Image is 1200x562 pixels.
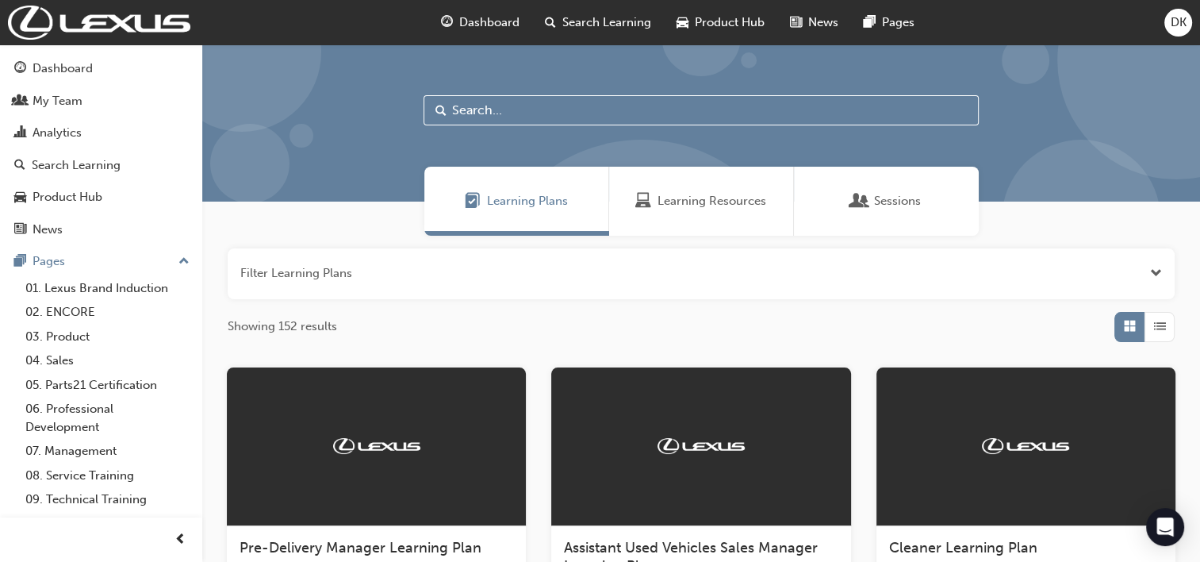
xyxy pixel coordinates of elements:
span: Dashboard [459,13,519,32]
span: List [1154,318,1166,336]
span: DK [1171,13,1187,32]
a: 07. Management [19,439,196,464]
span: car-icon [14,191,26,205]
div: My Team [33,92,82,110]
span: Learning Plans [465,192,481,210]
span: guage-icon [441,13,453,33]
a: 06. Professional Development [19,397,196,439]
span: Showing 152 results [228,318,337,336]
span: Search Learning [562,13,651,32]
a: news-iconNews [777,6,851,39]
span: news-icon [790,13,802,33]
span: search-icon [545,13,556,33]
span: Sessions [874,192,921,210]
span: pages-icon [864,13,876,33]
span: news-icon [14,223,26,237]
button: Pages [6,247,196,276]
span: guage-icon [14,62,26,76]
span: chart-icon [14,126,26,140]
div: Product Hub [33,188,102,206]
a: car-iconProduct Hub [664,6,777,39]
a: Product Hub [6,183,196,212]
span: Learning Resources [658,192,766,210]
span: Learning Resources [635,192,651,210]
a: pages-iconPages [851,6,927,39]
img: Trak [982,438,1069,454]
div: Open Intercom Messenger [1146,508,1184,546]
input: Search... [424,95,979,125]
a: 01. Lexus Brand Induction [19,276,196,301]
img: Trak [8,6,190,40]
a: Learning PlansLearning Plans [424,167,609,236]
span: Pages [882,13,914,32]
div: Pages [33,252,65,271]
div: News [33,221,63,239]
span: Product Hub [695,13,765,32]
button: Open the filter [1150,264,1162,283]
a: 05. Parts21 Certification [19,373,196,398]
a: Dashboard [6,54,196,83]
a: guage-iconDashboard [428,6,532,39]
span: News [808,13,838,32]
img: Trak [658,438,745,454]
span: Cleaner Learning Plan [889,539,1037,556]
a: 04. Sales [19,348,196,373]
a: 03. Product [19,325,196,349]
span: Sessions [852,192,868,210]
a: 10. TUNE Rev-Up Training [19,512,196,537]
a: Learning ResourcesLearning Resources [609,167,794,236]
span: people-icon [14,94,26,109]
a: Search Learning [6,151,196,180]
a: My Team [6,87,196,116]
span: Pre-Delivery Manager Learning Plan [240,539,481,556]
a: 08. Service Training [19,464,196,488]
span: Grid [1124,318,1136,336]
span: car-icon [677,13,688,33]
span: Search [435,102,447,120]
span: search-icon [14,159,25,173]
span: pages-icon [14,255,26,269]
a: SessionsSessions [794,167,979,236]
button: DashboardMy TeamAnalyticsSearch LearningProduct HubNews [6,51,196,247]
span: Learning Plans [487,192,568,210]
a: 02. ENCORE [19,300,196,325]
div: Search Learning [32,156,121,175]
img: Trak [333,438,420,454]
a: 09. Technical Training [19,487,196,512]
button: DK [1164,9,1192,37]
div: Dashboard [33,60,93,78]
div: Analytics [33,124,82,142]
a: Analytics [6,118,196,148]
a: search-iconSearch Learning [532,6,664,39]
a: News [6,215,196,244]
span: prev-icon [174,530,186,550]
span: up-icon [178,252,190,272]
